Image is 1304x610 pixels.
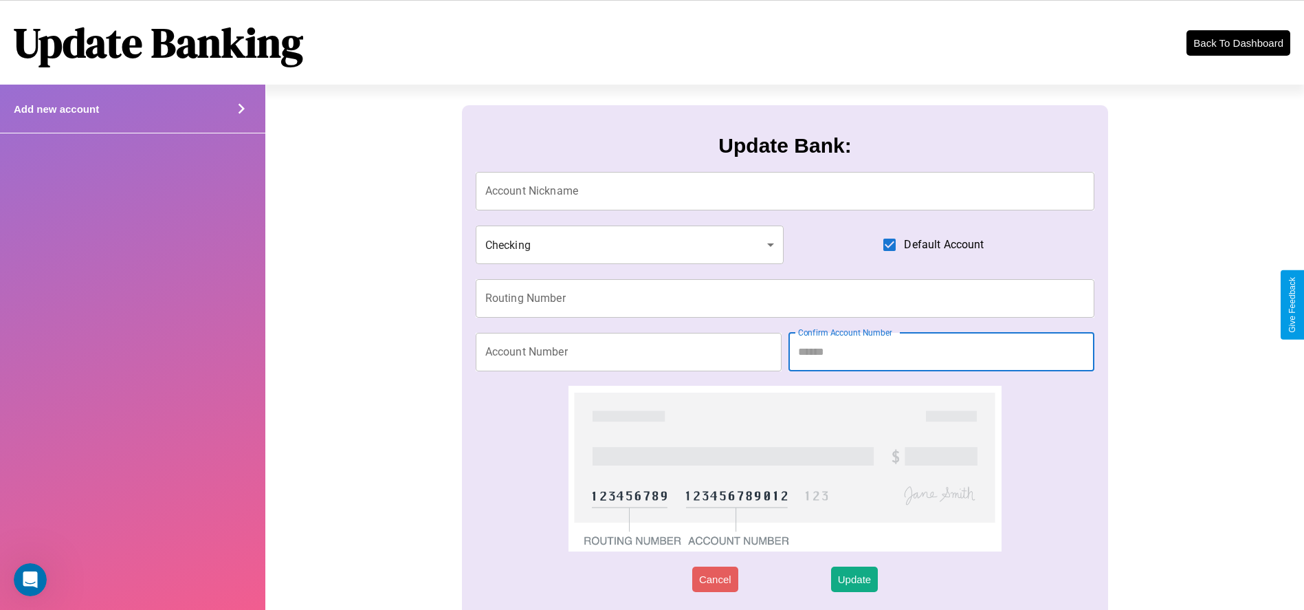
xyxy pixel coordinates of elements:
[1288,277,1297,333] div: Give Feedback
[831,567,878,592] button: Update
[1186,30,1290,56] button: Back To Dashboard
[904,237,984,253] span: Default Account
[798,327,892,338] label: Confirm Account Number
[692,567,738,592] button: Cancel
[718,134,851,157] h3: Update Bank:
[14,14,303,71] h1: Update Banking
[14,563,47,596] iframe: Intercom live chat
[568,386,1002,552] img: check
[476,226,784,264] div: Checking
[14,103,99,115] h4: Add new account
